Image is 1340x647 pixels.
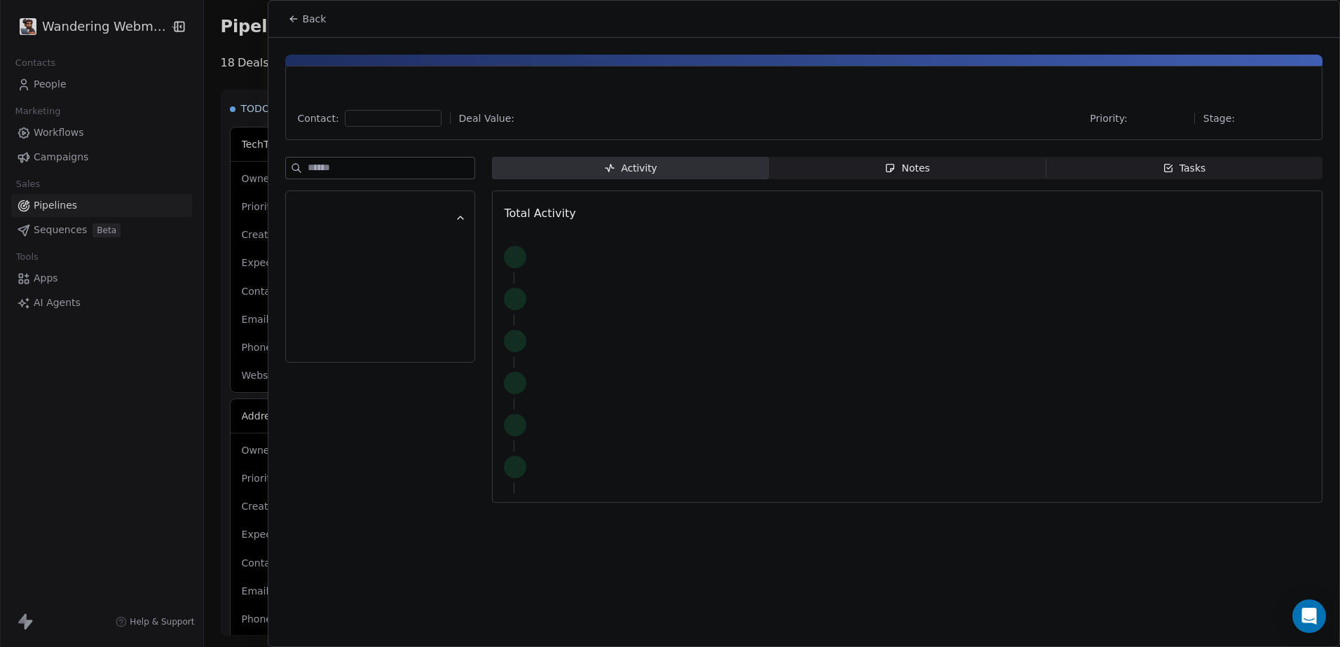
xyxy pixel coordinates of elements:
[459,111,514,125] span: Deal Value:
[280,6,334,32] button: Back
[302,12,326,26] span: Back
[1090,111,1128,125] span: Priority:
[504,207,575,220] span: Total Activity
[297,111,339,125] div: Contact:
[1292,599,1326,633] div: Open Intercom Messenger
[1203,111,1235,125] span: Stage:
[884,161,929,176] div: Notes
[1163,161,1206,176] div: Tasks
